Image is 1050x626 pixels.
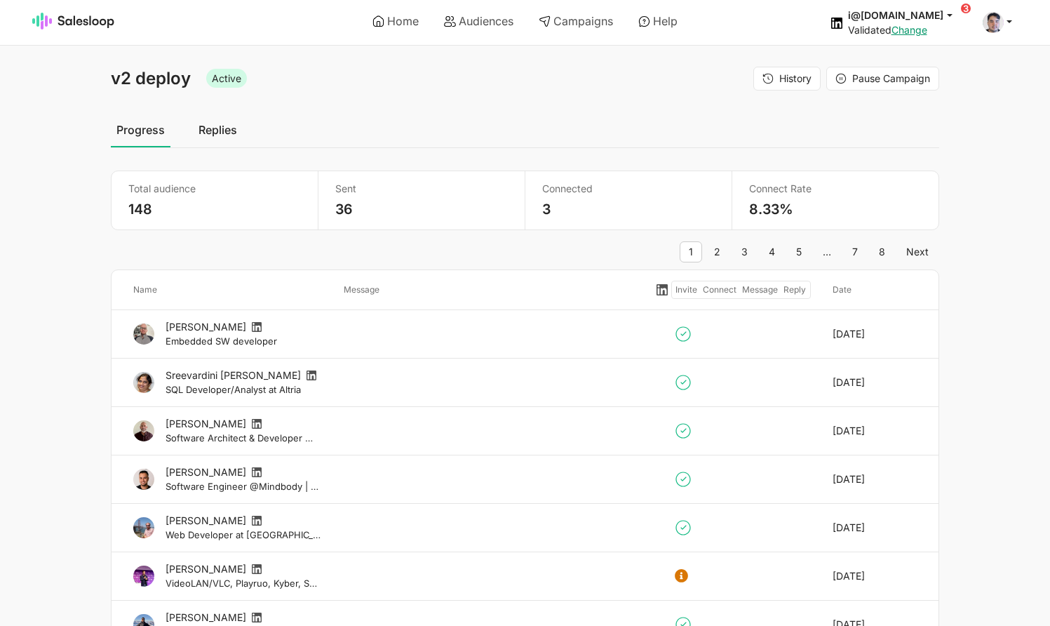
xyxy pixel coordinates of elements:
[166,383,321,396] small: SQL Developer/Analyst at Altria
[32,13,115,29] img: Salesloop
[363,9,429,33] a: Home
[870,241,894,262] a: 8
[897,241,938,262] a: Next
[848,8,966,22] button: i@[DOMAIN_NAME]
[166,321,246,333] a: [PERSON_NAME]
[128,201,301,218] p: 148
[781,283,809,297] div: Reply
[166,335,321,347] small: Embedded SW developer
[753,67,821,91] button: History
[848,24,966,36] div: Validated
[111,68,191,88] span: v2 deploy
[434,9,523,33] a: Audiences
[821,281,928,299] div: Date
[335,201,508,218] p: 36
[542,182,715,195] p: Connected
[705,241,729,262] a: 2
[166,577,321,590] small: VideoLAN/VLC, Playruo, Kyber, Scaleway - Entrepreneur & CTO - Video • Streaming • Games • Cloud
[852,72,930,84] span: Pause Campaign
[193,112,243,147] a: Replies
[122,281,332,299] div: Name
[779,72,812,84] span: History
[732,241,757,262] a: 3
[821,418,928,444] div: [DATE]
[166,514,246,526] a: [PERSON_NAME]
[680,241,702,262] span: 1
[542,201,715,218] p: 3
[166,563,246,575] a: [PERSON_NAME]
[335,182,508,195] p: Sent
[111,112,170,147] a: Progress
[166,369,301,381] a: Sreevardini [PERSON_NAME]
[166,611,246,623] a: [PERSON_NAME]
[843,241,867,262] a: 7
[628,9,687,33] a: Help
[749,182,922,195] p: Connect Rate
[128,182,301,195] p: Total audience
[821,321,928,347] div: [DATE]
[821,563,928,590] div: [DATE]
[821,514,928,541] div: [DATE]
[891,24,927,36] a: Change
[739,283,781,297] div: Message
[166,418,246,429] a: [PERSON_NAME]
[166,480,321,493] small: Software Engineer @Mindbody | CISSP, CSM, CAPM, ITIL | Building scalable solutions and business v...
[749,201,922,218] p: 8.33%
[206,69,247,88] span: Active
[332,281,652,299] div: Message
[700,283,739,297] div: Connect
[673,283,701,297] div: Invite
[166,466,246,478] a: [PERSON_NAME]
[529,9,623,33] a: Campaigns
[826,67,939,91] a: Pause Campaign
[787,241,811,262] a: 5
[166,432,321,444] small: Software Architect & Developer @ National Park Service -Reimagining [DOMAIN_NAME] & Maps -Buildin...
[821,466,928,493] div: [DATE]
[821,369,928,396] div: [DATE]
[166,528,321,541] small: Web Developer at [GEOGRAPHIC_DATA]
[760,241,784,262] a: 4
[814,241,840,262] span: …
